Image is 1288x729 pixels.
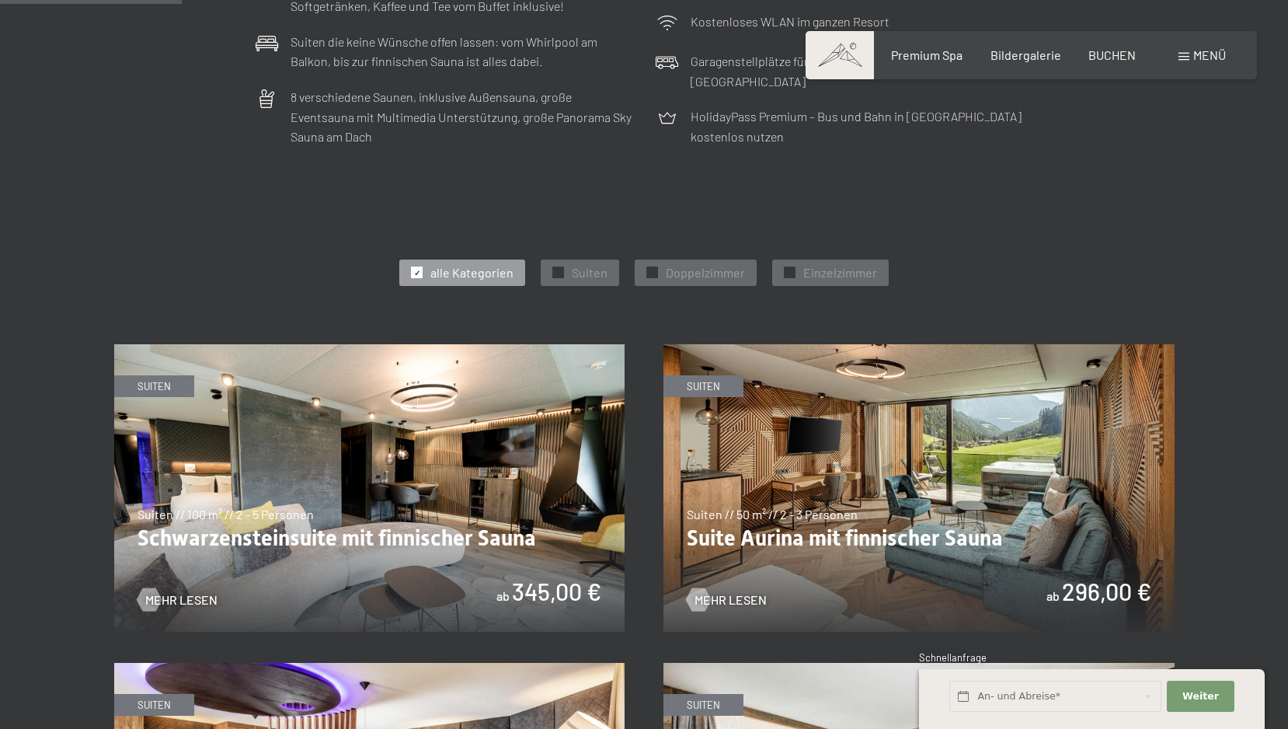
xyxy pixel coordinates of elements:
[663,344,1175,632] img: Suite Aurina mit finnischer Sauna
[891,47,963,62] a: Premium Spa
[430,264,513,281] span: alle Kategorien
[414,267,420,278] span: ✓
[1182,689,1219,703] span: Weiter
[694,591,767,609] span: Mehr Lesen
[666,264,745,281] span: Doppelzimmer
[803,264,877,281] span: Einzelzimmer
[687,591,767,609] a: Mehr Lesen
[291,32,632,72] p: Suiten die keine Wünsche offen lassen: vom Whirlpool am Balkon, bis zur finnischen Sauna ist alle...
[1193,47,1226,62] span: Menü
[114,345,625,354] a: Schwarzensteinsuite mit finnischer Sauna
[138,591,218,609] a: Mehr Lesen
[691,12,889,32] p: Kostenloses WLAN im ganzen Resort
[649,267,656,278] span: ✓
[1088,47,1136,62] a: BUCHEN
[114,664,625,673] a: Romantic Suite mit Bio-Sauna
[114,344,625,632] img: Schwarzensteinsuite mit finnischer Sauna
[572,264,607,281] span: Suiten
[691,51,1032,91] p: Garagenstellplätze für entspanntes Parken im Wellnesshotel in [GEOGRAPHIC_DATA]
[291,87,632,147] p: 8 verschiedene Saunen, inklusive Außensauna, große Eventsauna mit Multimedia Unterstützung, große...
[145,591,218,609] span: Mehr Lesen
[990,47,1061,62] a: Bildergalerie
[663,345,1175,354] a: Suite Aurina mit finnischer Sauna
[919,651,987,664] span: Schnellanfrage
[1167,681,1234,713] button: Weiter
[555,267,562,278] span: ✓
[663,664,1175,673] a: Chaletsuite mit Bio-Sauna
[691,106,1032,146] p: HolidayPass Premium – Bus und Bahn in [GEOGRAPHIC_DATA] kostenlos nutzen
[787,267,793,278] span: ✓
